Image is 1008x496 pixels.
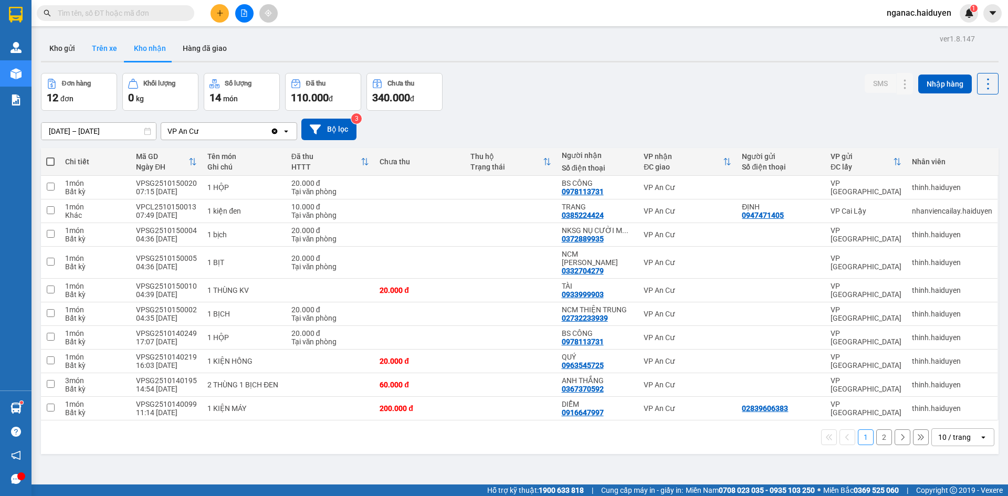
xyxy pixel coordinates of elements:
div: VPSG2510140249 [136,329,197,337]
span: món [223,94,238,103]
div: VP [GEOGRAPHIC_DATA] [831,179,901,196]
div: 1 HỘP [207,333,280,342]
div: 1 BỊT [207,258,280,267]
input: Select a date range. [41,123,156,140]
span: copyright [950,487,957,494]
div: 04:36 [DATE] [136,262,197,271]
input: Selected VP An Cư. [199,126,201,136]
div: 10 / trang [938,432,971,442]
div: ĐỊNH [742,203,820,211]
div: Người gửi [742,152,820,161]
div: 04:39 [DATE] [136,290,197,299]
div: 0385224424 [562,211,604,219]
button: Đơn hàng12đơn [41,73,117,111]
div: Bất kỳ [65,361,125,370]
div: 0947471405 [742,211,784,219]
div: VP [GEOGRAPHIC_DATA] [831,226,901,243]
span: notification [11,450,21,460]
div: VPSG2510150020 [136,179,197,187]
sup: 1 [20,401,23,404]
div: Ngày ĐH [136,163,188,171]
span: 12 [47,91,58,104]
div: Tại văn phòng [291,337,370,346]
div: VP An Cư [644,381,731,389]
div: VPSG2510140099 [136,400,197,408]
div: Đơn hàng [62,80,91,87]
span: Hỗ trợ kỹ thuật: [487,484,584,496]
div: VP An Cư [644,207,731,215]
img: warehouse-icon [10,403,22,414]
img: warehouse-icon [10,68,22,79]
div: 07:49 [DATE] [136,211,197,219]
div: 200.000 đ [380,404,460,413]
div: HTTT [291,163,361,171]
div: VP [GEOGRAPHIC_DATA] [831,400,901,417]
div: 20.000 đ [291,329,370,337]
button: Đã thu110.000đ [285,73,361,111]
span: 14 [209,91,221,104]
sup: 3 [351,113,362,124]
span: Miền Bắc [823,484,899,496]
span: 110.000 [291,91,329,104]
button: Nhập hàng [918,75,972,93]
div: 20.000 đ [291,254,370,262]
img: solution-icon [10,94,22,105]
div: Tại văn phòng [291,262,370,271]
div: NKSG NỤ CƯỜI MỚI CN [562,226,634,235]
div: thinh.haiduyen [912,230,992,239]
div: Khối lượng [143,80,175,87]
div: DIỄM [562,400,634,408]
div: 04:35 [DATE] [136,314,197,322]
div: Bất kỳ [65,235,125,243]
button: Khối lượng0kg [122,73,198,111]
span: 0 [128,91,134,104]
div: VP [GEOGRAPHIC_DATA] [90,9,196,34]
div: VP [GEOGRAPHIC_DATA] [831,376,901,393]
div: Tại văn phòng [291,211,370,219]
div: VP [GEOGRAPHIC_DATA] [831,305,901,322]
div: VPCL2510150013 [136,203,197,211]
div: VP gửi [831,152,893,161]
div: VPSG2510150004 [136,226,197,235]
div: Thu hộ [470,152,542,161]
div: VPSG2510140195 [136,376,197,385]
div: VPSG2510150002 [136,305,197,314]
button: Bộ lọc [301,119,356,140]
button: 1 [858,429,874,445]
div: 1 món [65,329,125,337]
div: VP An Cư [644,258,731,267]
div: VP [GEOGRAPHIC_DATA] [831,282,901,299]
div: 1 món [65,282,125,290]
div: ANH THẮNG [562,376,634,385]
div: TRANG [562,203,634,211]
div: 0912352565 [9,34,82,49]
div: 14:54 [DATE] [136,385,197,393]
div: Bất kỳ [65,187,125,196]
span: đ [410,94,414,103]
div: 04:36 [DATE] [136,235,197,243]
div: 02839606383 [742,404,788,413]
button: Hàng đã giao [174,36,235,61]
span: 340.000 [372,91,410,104]
strong: 0708 023 035 - 0935 103 250 [719,486,815,494]
div: 0978113731 [562,187,604,196]
div: 1 món [65,400,125,408]
div: 1 KIỆN MÁY [207,404,280,413]
div: 0372889935 [562,235,604,243]
div: Nhân viên [912,157,992,166]
svg: open [979,433,988,441]
div: 1 bịch [207,230,280,239]
div: 1 món [65,203,125,211]
div: nhanviencailay.haiduyen [912,207,992,215]
span: | [592,484,593,496]
div: VP Cai Lậy [831,207,901,215]
img: logo-vxr [9,7,23,23]
div: VPSG2510150010 [136,282,197,290]
div: 0367370592 [562,385,604,393]
div: 0963545725 [562,361,604,370]
div: 0332704279 [562,267,604,275]
div: 20.000 đ [380,286,460,294]
div: 20.000 đ [291,179,370,187]
div: VP An Cư [167,126,198,136]
span: search [44,9,51,17]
